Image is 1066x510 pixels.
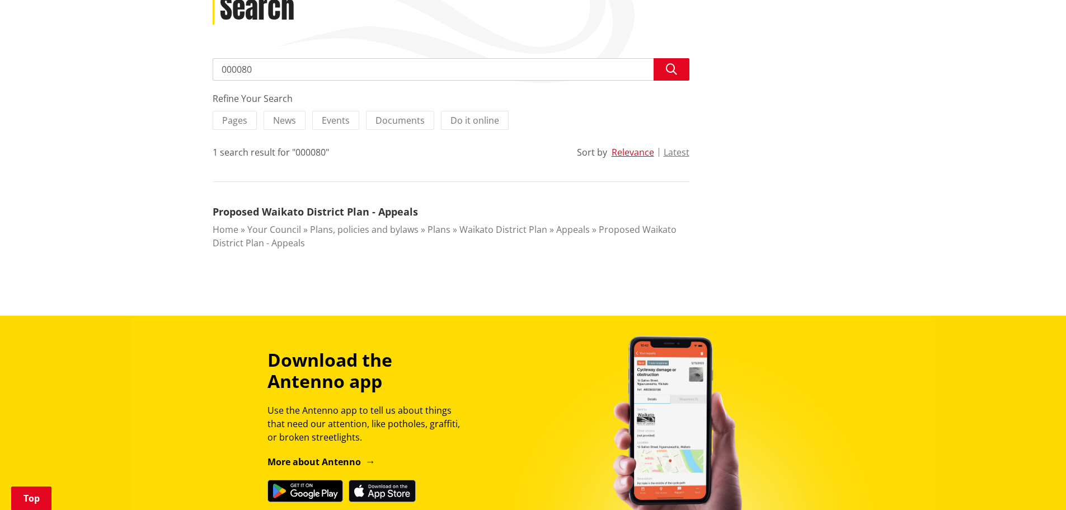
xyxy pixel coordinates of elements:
a: Plans, policies and bylaws [310,223,419,236]
span: Events [322,114,350,127]
div: Sort by [577,146,607,159]
img: Download on the App Store [349,480,416,502]
iframe: Messenger Launcher [1015,463,1055,503]
span: Pages [222,114,247,127]
p: Use the Antenno app to tell us about things that need our attention, like potholes, graffiti, or ... [267,404,470,444]
a: Plans [428,223,450,236]
div: 1 search result for "000080" [213,146,329,159]
img: Get it on Google Play [267,480,343,502]
a: More about Antenno [267,456,375,468]
h3: Download the Antenno app [267,349,470,392]
a: Waikato District Plan [459,223,547,236]
a: Proposed Waikato District Plan - Appeals [213,223,677,249]
a: Top [11,486,51,510]
div: Refine Your Search [213,92,689,105]
span: Do it online [450,114,499,127]
button: Latest [664,147,689,157]
span: News [273,114,296,127]
span: Documents [375,114,425,127]
a: Appeals [556,223,590,236]
a: Your Council [247,223,301,236]
a: Home [213,223,238,236]
input: Search input [213,58,689,81]
a: Proposed Waikato District Plan - Appeals [213,205,418,218]
button: Relevance [612,147,654,157]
